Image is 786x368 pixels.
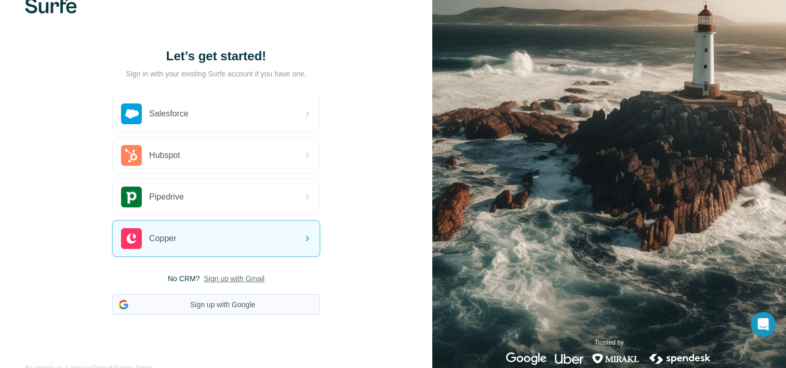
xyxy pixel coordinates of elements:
[168,273,199,284] span: No CRM?
[121,145,142,166] img: hubspot's logo
[204,273,264,284] button: Sign up with Gmail
[112,294,320,315] button: Sign up with Google
[112,48,320,64] h1: Let’s get started!
[506,352,547,365] img: google's logo
[555,352,583,365] img: uber's logo
[648,352,712,365] img: spendesk's logo
[149,232,176,245] span: Copper
[149,191,184,203] span: Pipedrive
[751,312,776,337] div: Open Intercom Messenger
[592,352,640,365] img: mirakl's logo
[149,108,189,120] span: Salesforce
[121,187,142,207] img: pipedrive's logo
[121,103,142,124] img: salesforce's logo
[149,149,180,162] span: Hubspot
[121,228,142,249] img: copper's logo
[594,338,623,347] p: Trusted by
[126,69,307,79] p: Sign in with your existing Surfe account if you have one.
